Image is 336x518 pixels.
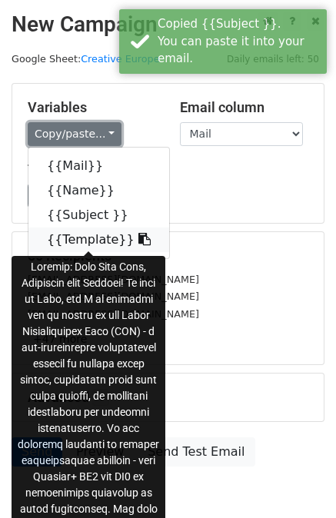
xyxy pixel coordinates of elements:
a: {{Name}} [28,178,169,203]
a: {{Subject }} [28,203,169,227]
a: {{Template}} [28,227,169,252]
small: [EMAIL_ADDRESS][DOMAIN_NAME] [28,291,199,302]
a: {{Mail}} [28,154,169,178]
h5: Email column [180,99,309,116]
h5: Advanced [28,389,308,406]
a: Copy/paste... [28,122,121,146]
small: [EMAIL_ADDRESS][DOMAIN_NAME] [28,308,199,320]
small: Google Sheet: [12,53,160,65]
h2: New Campaign [12,12,324,38]
a: Send Test Email [138,437,254,467]
div: Copied {{Subject }}. You can paste it into your email. [158,15,321,68]
a: Creative Europe [81,53,159,65]
h5: Variables [28,99,157,116]
small: [EMAIL_ADDRESS][DOMAIN_NAME] [28,274,199,285]
iframe: Chat Widget [259,444,336,518]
